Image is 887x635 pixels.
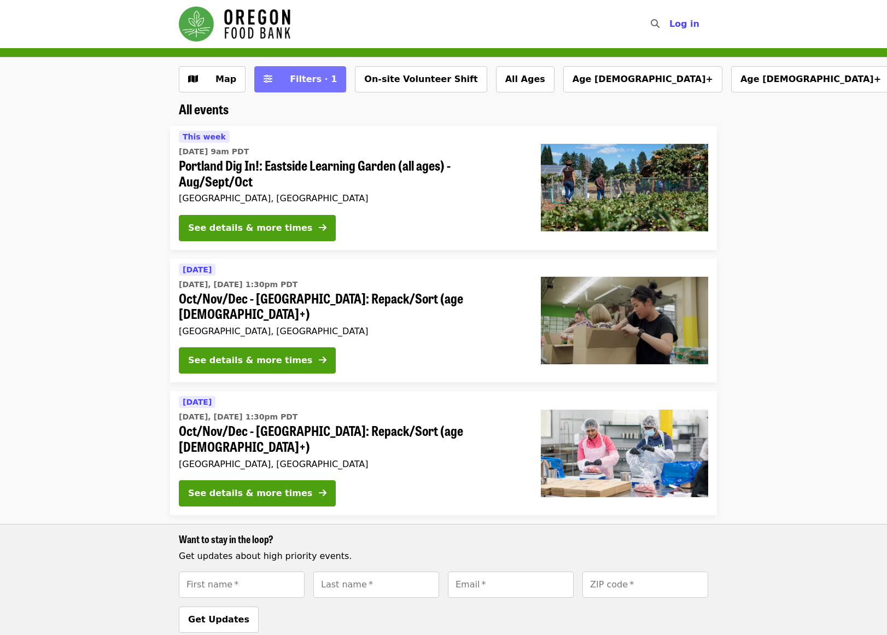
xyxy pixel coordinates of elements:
div: [GEOGRAPHIC_DATA], [GEOGRAPHIC_DATA] [179,193,523,203]
button: All Ages [496,66,555,92]
div: [GEOGRAPHIC_DATA], [GEOGRAPHIC_DATA] [179,326,523,336]
span: Filters · 1 [290,74,337,84]
input: [object Object] [582,572,708,598]
input: [object Object] [448,572,574,598]
a: See details for "Oct/Nov/Dec - Portland: Repack/Sort (age 8+)" [170,259,717,383]
button: On-site Volunteer Shift [355,66,487,92]
input: [object Object] [179,572,305,598]
i: arrow-right icon [319,223,326,233]
button: Get Updates [179,607,259,633]
img: Oct/Nov/Dec - Beaverton: Repack/Sort (age 10+) organized by Oregon Food Bank [541,410,708,497]
img: Oct/Nov/Dec - Portland: Repack/Sort (age 8+) organized by Oregon Food Bank [541,277,708,364]
a: See details for "Oct/Nov/Dec - Beaverton: Repack/Sort (age 10+)" [170,391,717,515]
div: See details & more times [188,487,312,500]
span: Want to stay in the loop? [179,532,273,546]
i: sliders-h icon [264,74,272,84]
button: See details & more times [179,347,336,374]
button: Filters (1 selected) [254,66,346,92]
button: Show map view [179,66,246,92]
a: See details for "Portland Dig In!: Eastside Learning Garden (all ages) - Aug/Sept/Oct" [170,126,717,250]
time: [DATE], [DATE] 1:30pm PDT [179,279,297,290]
span: All events [179,99,229,118]
i: map icon [188,74,198,84]
i: search icon [651,19,660,29]
div: [GEOGRAPHIC_DATA], [GEOGRAPHIC_DATA] [179,459,523,469]
span: [DATE] [183,265,212,274]
input: [object Object] [313,572,439,598]
span: Oct/Nov/Dec - [GEOGRAPHIC_DATA]: Repack/Sort (age [DEMOGRAPHIC_DATA]+) [179,290,523,322]
input: Search [666,11,675,37]
button: See details & more times [179,480,336,506]
button: Age [DEMOGRAPHIC_DATA]+ [563,66,722,92]
span: This week [183,132,226,141]
span: Log in [669,19,699,29]
div: See details & more times [188,354,312,367]
span: Get updates about high priority events. [179,551,352,561]
img: Portland Dig In!: Eastside Learning Garden (all ages) - Aug/Sept/Oct organized by Oregon Food Bank [541,144,708,231]
span: Oct/Nov/Dec - [GEOGRAPHIC_DATA]: Repack/Sort (age [DEMOGRAPHIC_DATA]+) [179,423,523,455]
span: Map [215,74,236,84]
img: Oregon Food Bank - Home [179,7,290,42]
div: See details & more times [188,222,312,235]
button: Log in [661,13,708,35]
button: See details & more times [179,215,336,241]
i: arrow-right icon [319,488,326,498]
span: Get Updates [188,614,249,625]
time: [DATE] 9am PDT [179,146,249,158]
i: arrow-right icon [319,355,326,365]
span: Portland Dig In!: Eastside Learning Garden (all ages) - Aug/Sept/Oct [179,158,523,189]
span: [DATE] [183,398,212,406]
time: [DATE], [DATE] 1:30pm PDT [179,411,297,423]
